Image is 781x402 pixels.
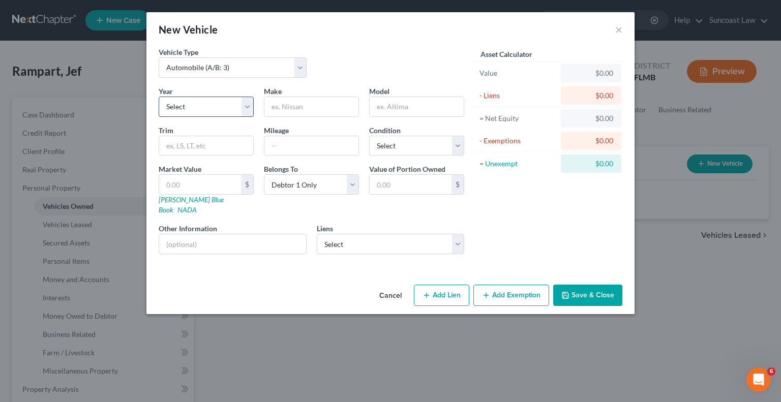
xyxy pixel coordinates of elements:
[49,13,127,23] p: The team can also help
[371,286,410,306] button: Cancel
[479,68,556,78] div: Value
[569,136,613,146] div: $0.00
[369,125,401,136] label: Condition
[8,65,167,97] div: Understood! I will let you know as soon as those fixes have been deployed!
[569,68,613,78] div: $0.00
[370,97,464,116] input: ex. Altima
[159,195,224,214] a: [PERSON_NAME] Blue Book
[159,125,173,136] label: Trim
[159,4,178,23] button: Home
[369,86,389,97] label: Model
[177,205,197,214] a: NADA
[8,65,195,105] div: Lindsey says…
[174,320,191,336] button: Send a message…
[8,118,195,159] div: Melissa says…
[264,125,289,136] label: Mileage
[317,223,333,234] label: Liens
[48,324,56,332] button: Upload attachment
[32,324,40,332] button: Gif picker
[479,136,556,146] div: - Exemptions
[473,285,549,306] button: Add Exemption
[159,86,173,97] label: Year
[159,136,253,156] input: ex. LS, LT, etc
[65,324,73,332] button: Start recording
[159,234,306,254] input: (optional)
[553,285,622,306] button: Save & Close
[767,367,775,376] span: 6
[178,4,197,22] div: Close
[264,97,358,116] input: ex. Nissan
[414,285,469,306] button: Add Lien
[264,87,282,96] span: Make
[569,90,613,101] div: $0.00
[746,367,771,392] iframe: Intercom live chat
[479,90,556,101] div: - Liens
[16,71,159,90] div: Understood! I will let you know as soon as those fixes have been deployed!
[37,118,195,150] div: hello following up on the status of filings and if the problems were fixed?
[569,159,613,169] div: $0.00
[16,324,24,332] button: Emoji picker
[9,303,195,320] textarea: Message…
[8,105,195,118] div: [DATE]
[241,175,253,194] div: $
[369,164,445,174] label: Value of Portion Owned
[45,125,187,144] div: hello following up on the status of filings and if the problems were fixed?
[8,159,167,320] div: Hi [PERSON_NAME]! Our team made several updates to the filing process that should fix those filin...
[29,6,45,22] img: Profile image for Operator
[159,22,218,37] div: New Vehicle
[264,165,298,173] span: Belongs To
[7,4,26,23] button: go back
[264,136,358,156] input: --
[452,175,464,194] div: $
[370,175,452,194] input: 0.00
[569,113,613,123] div: $0.00
[479,159,556,169] div: = Unexempt
[479,113,556,123] div: = Net Equity
[159,175,241,194] input: 0.00
[159,164,201,174] label: Market Value
[16,165,159,314] div: Hi [PERSON_NAME]! Our team made several updates to the filing process that should fix those filin...
[615,23,622,36] button: ×
[159,223,217,234] label: Other Information
[159,47,198,57] label: Vehicle Type
[49,5,85,13] h1: Operator
[8,159,195,328] div: Lindsey says…
[480,49,532,59] label: Asset Calculator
